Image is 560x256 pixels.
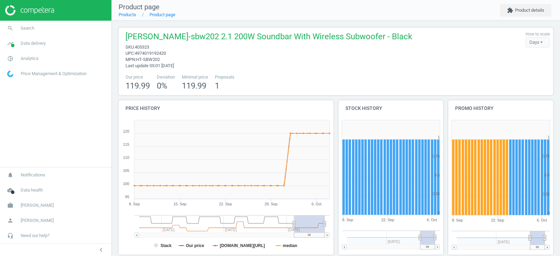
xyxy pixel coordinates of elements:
i: timeline [4,37,17,50]
i: cloud_done [4,184,17,197]
tspan: 6. Oct [427,218,437,222]
tspan: 22. Sep [219,202,232,206]
img: wGWNvw8QSZomAAAAABJRU5ErkJggg== [7,71,13,77]
span: 119.99 [182,81,206,91]
i: pie_chart_outlined [4,52,17,65]
span: Proposals [215,74,234,80]
text: 100 [123,182,129,186]
tspan: 6. Oct [311,202,321,206]
text: 105 [123,168,129,173]
text: 0.5 [435,173,440,177]
text: 1 [548,135,550,139]
h4: Promo history [448,100,553,116]
tspan: [DOMAIN_NAME][URL] [220,243,265,248]
span: Our price [125,74,150,80]
text: 120 [123,129,129,133]
text: 0 [438,211,440,215]
i: work [4,199,17,212]
text: 0.75 [542,154,550,158]
tspan: 8. Sep [342,218,353,222]
tspan: Our price [186,243,205,248]
h4: Price history [119,100,333,116]
span: [PERSON_NAME] [21,217,54,224]
span: Notifications [21,172,45,178]
span: 4974019192420 [135,51,166,56]
text: 110 [123,155,129,160]
a: Product page [150,12,175,17]
text: 115 [123,142,129,146]
span: [PERSON_NAME]-sbw202 2.1 200W Soundbar With Wireless Subwoofer - Black [125,31,412,44]
span: upc : [125,51,135,56]
text: 0.25 [432,192,440,196]
span: Data delivery [21,40,46,47]
span: 1 [215,81,219,91]
span: sku : [125,44,135,50]
span: Deviation [157,74,175,80]
i: search [4,22,17,35]
button: extensionProduct details [500,4,551,17]
img: ajHJNr6hYgQAAAAASUVORK5CYII= [5,5,54,16]
text: 0.75 [432,154,440,158]
span: 119.99 [125,81,150,91]
tspan: Stack [161,243,172,248]
span: Price Management & Optimization [21,71,87,77]
i: notifications [4,168,17,182]
tspan: median [283,243,297,248]
text: 1 [438,135,440,139]
text: 0 [548,211,550,215]
span: [PERSON_NAME] [21,202,54,208]
tspan: 29. Sep [265,202,278,206]
tspan: 22. Sep [491,218,504,222]
span: Analytics [21,55,39,62]
span: HT-SBW202 [136,57,160,62]
text: 0.25 [542,192,550,196]
h4: Stock history [339,100,443,116]
span: mpn : [125,57,136,62]
i: person [4,214,17,227]
text: 0.5 [545,173,550,177]
span: Search [21,25,34,31]
span: Minimal price [182,74,208,80]
i: chevron_left [97,246,105,254]
tspan: 8. Sep [129,202,140,206]
a: Products [119,12,136,17]
text: 95 [125,195,129,199]
i: extension [507,7,513,13]
span: Need our help? [21,233,50,239]
span: Product page [119,3,160,11]
tspan: 15. Sep [174,202,187,206]
tspan: 8. Sep [452,218,463,222]
button: chevron_left [92,245,110,254]
tspan: 22. Sep [381,218,394,222]
span: 0 % [157,81,167,91]
span: Data health [21,187,43,193]
label: How to scale [526,31,550,37]
span: 405323 [135,44,149,50]
span: Last update 05:01 [DATE] [125,63,174,68]
tspan: 6. Oct [537,218,547,222]
div: Days [526,37,550,48]
i: headset_mic [4,229,17,242]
